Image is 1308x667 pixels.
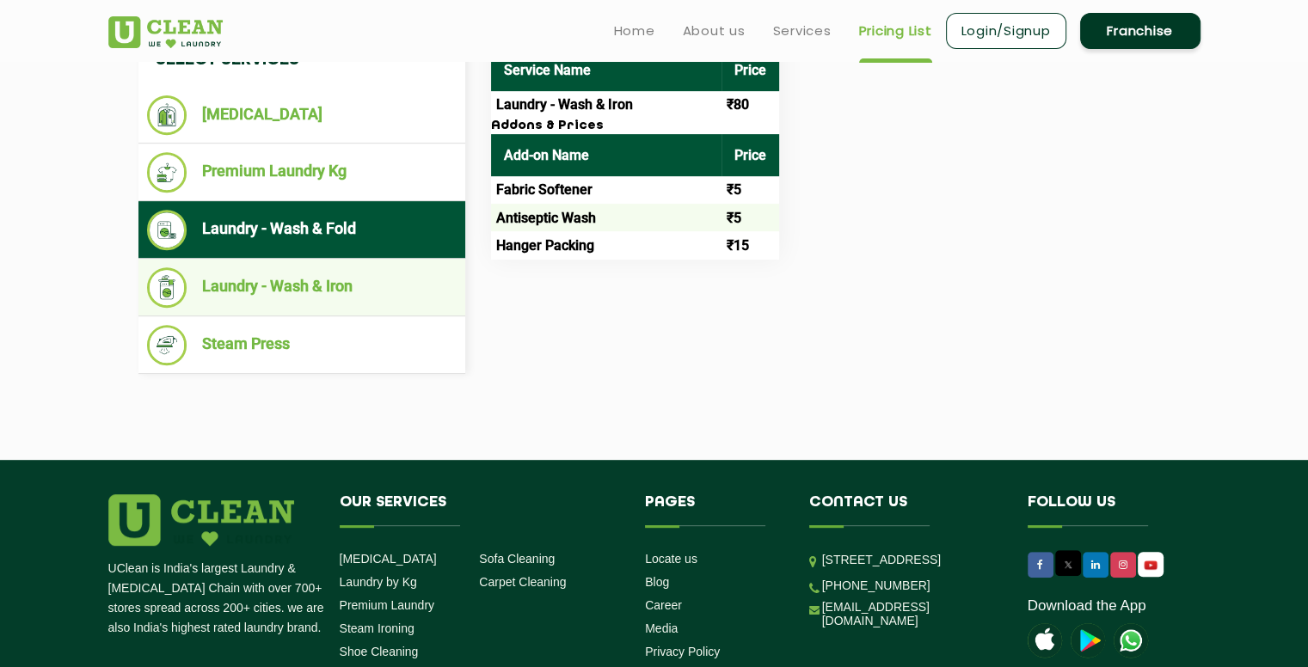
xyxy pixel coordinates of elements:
img: UClean Laundry and Dry Cleaning [1114,623,1148,658]
th: Add-on Name [491,134,722,176]
li: Premium Laundry Kg [147,152,457,193]
td: ₹5 [722,176,779,204]
a: Carpet Cleaning [479,575,566,589]
h3: Addons & Prices [491,119,779,134]
a: Shoe Cleaning [340,645,419,658]
td: ₹5 [722,204,779,231]
a: Download the App [1028,597,1146,615]
img: Laundry - Wash & Fold [147,210,187,250]
th: Service Name [491,49,722,91]
a: Premium Laundry [340,598,435,612]
img: Premium Laundry Kg [147,152,187,193]
img: UClean Laundry and Dry Cleaning [1139,556,1162,574]
a: Steam Ironing [340,621,415,635]
th: Price [722,134,779,176]
li: Laundry - Wash & Fold [147,210,457,250]
li: Steam Press [147,325,457,365]
h4: Our Services [340,494,620,527]
img: Laundry - Wash & Iron [147,267,187,308]
img: playstoreicon.png [1071,623,1105,658]
a: Career [645,598,682,612]
h4: Follow us [1028,494,1179,527]
a: [MEDICAL_DATA] [340,552,437,566]
a: Franchise [1080,13,1201,49]
p: UClean is India's largest Laundry & [MEDICAL_DATA] Chain with over 700+ stores spread across 200+... [108,559,327,638]
td: Fabric Softener [491,176,722,204]
img: Steam Press [147,325,187,365]
a: Pricing List [859,21,932,41]
img: UClean Laundry and Dry Cleaning [108,16,223,48]
h4: Pages [645,494,783,527]
td: Antiseptic Wash [491,204,722,231]
td: Hanger Packing [491,231,722,259]
img: logo.png [108,494,294,546]
td: Laundry - Wash & Iron [491,91,722,119]
th: Price [722,49,779,91]
td: ₹80 [722,91,779,119]
a: Blog [645,575,669,589]
a: Locate us [645,552,697,566]
td: ₹15 [722,231,779,259]
a: Laundry by Kg [340,575,417,589]
a: Home [614,21,655,41]
h4: Contact us [809,494,1002,527]
a: Login/Signup [946,13,1066,49]
a: Services [773,21,832,41]
a: About us [683,21,746,41]
a: [EMAIL_ADDRESS][DOMAIN_NAME] [822,600,1002,627]
li: [MEDICAL_DATA] [147,95,457,135]
a: Media [645,621,678,635]
p: [STREET_ADDRESS] [822,550,1002,570]
a: Sofa Cleaning [479,552,555,566]
a: Privacy Policy [645,645,720,658]
a: [PHONE_NUMBER] [822,578,930,592]
img: Dry Cleaning [147,95,187,135]
li: Laundry - Wash & Iron [147,267,457,308]
img: apple-icon.png [1028,623,1062,658]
